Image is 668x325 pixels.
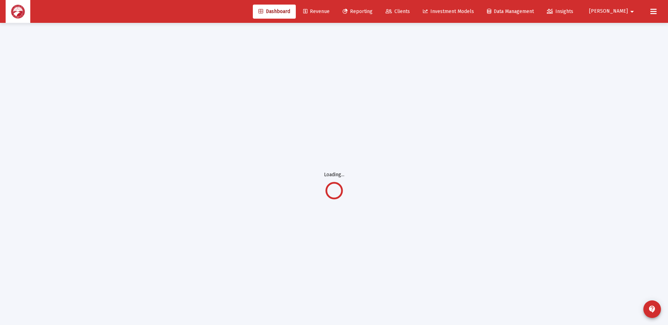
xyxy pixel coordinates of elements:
a: Dashboard [253,5,296,19]
span: Dashboard [258,8,290,14]
a: Insights [541,5,579,19]
span: Clients [386,8,410,14]
span: [PERSON_NAME] [589,8,628,14]
a: Reporting [337,5,378,19]
mat-icon: arrow_drop_down [628,5,636,19]
span: Insights [547,8,573,14]
a: Investment Models [417,5,480,19]
a: Revenue [298,5,335,19]
span: Investment Models [423,8,474,14]
span: Data Management [487,8,534,14]
img: Dashboard [11,5,25,19]
span: Revenue [303,8,330,14]
a: Data Management [481,5,539,19]
span: Reporting [343,8,373,14]
a: Clients [380,5,416,19]
mat-icon: contact_support [648,305,656,313]
button: [PERSON_NAME] [581,4,645,18]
